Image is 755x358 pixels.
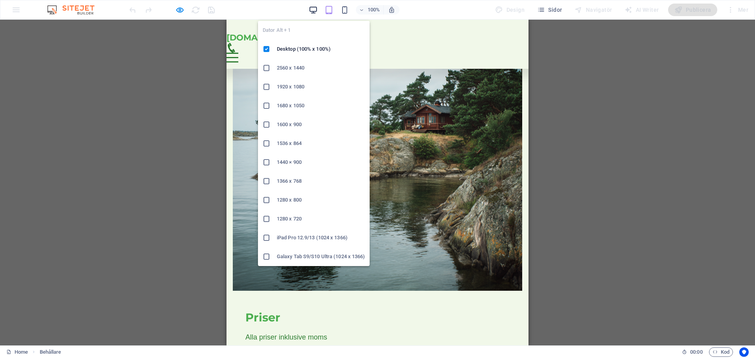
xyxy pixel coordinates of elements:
img: Editor Logo [45,5,104,15]
h6: 1366 x 768 [277,176,365,186]
h2: Priser [19,290,283,306]
h6: 2560 x 1440 [277,63,365,73]
h6: Desktop (100% x 100%) [277,44,365,54]
h6: 100% [368,5,380,15]
h6: Galaxy Tab S9/S10 Ultra (1024 x 1366) [277,252,365,261]
h6: Sessionstid [682,347,703,357]
span: Klicka för att välja. Dubbelklicka för att redigera [40,347,61,357]
h6: 1280 x 800 [277,195,365,205]
h6: 1536 x 864 [277,139,365,148]
button: Sidor [534,4,565,16]
span: Kod [713,347,729,357]
nav: breadcrumb [40,347,61,357]
h6: 1920 x 1080 [277,82,365,92]
div: Design (Ctrl+Alt+Y) [492,4,528,16]
h6: 1600 x 900 [277,120,365,129]
button: Kod [709,347,733,357]
h6: 1440 × 900 [277,158,365,167]
button: Usercentrics [739,347,749,357]
h6: iPad Pro 12.9/13 (1024 x 1366) [277,233,365,242]
span: 00 00 [690,347,702,357]
h6: 1680 x 1050 [277,101,365,110]
a: Klicka för att avbryta val. Dubbelklicka för att öppna sidor [6,347,28,357]
span: Sidor [537,6,562,14]
button: 100% [356,5,384,15]
span: : [696,349,697,355]
h6: 1280 x 720 [277,214,365,224]
i: Justera zoomnivån automatiskt vid storleksändring för att passa vald enhet. [388,6,395,13]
